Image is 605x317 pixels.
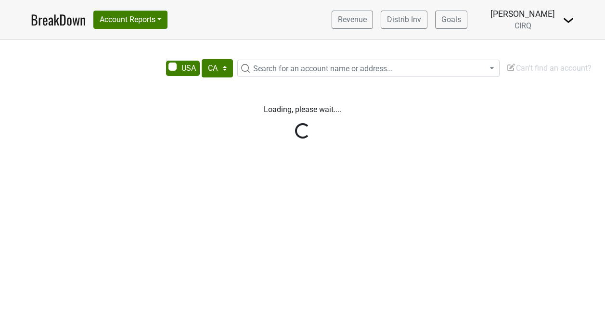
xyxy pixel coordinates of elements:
a: BreakDown [31,10,86,30]
span: Search for an account name or address... [253,64,393,73]
div: [PERSON_NAME] [490,8,555,20]
a: Goals [435,11,467,29]
img: Dropdown Menu [563,14,574,26]
a: Distrib Inv [381,11,427,29]
span: CIRQ [515,21,531,30]
p: Loading, please wait.... [36,104,570,115]
a: Revenue [332,11,373,29]
img: Edit [506,63,516,72]
span: Can't find an account? [506,63,592,73]
button: Account Reports [93,11,167,29]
